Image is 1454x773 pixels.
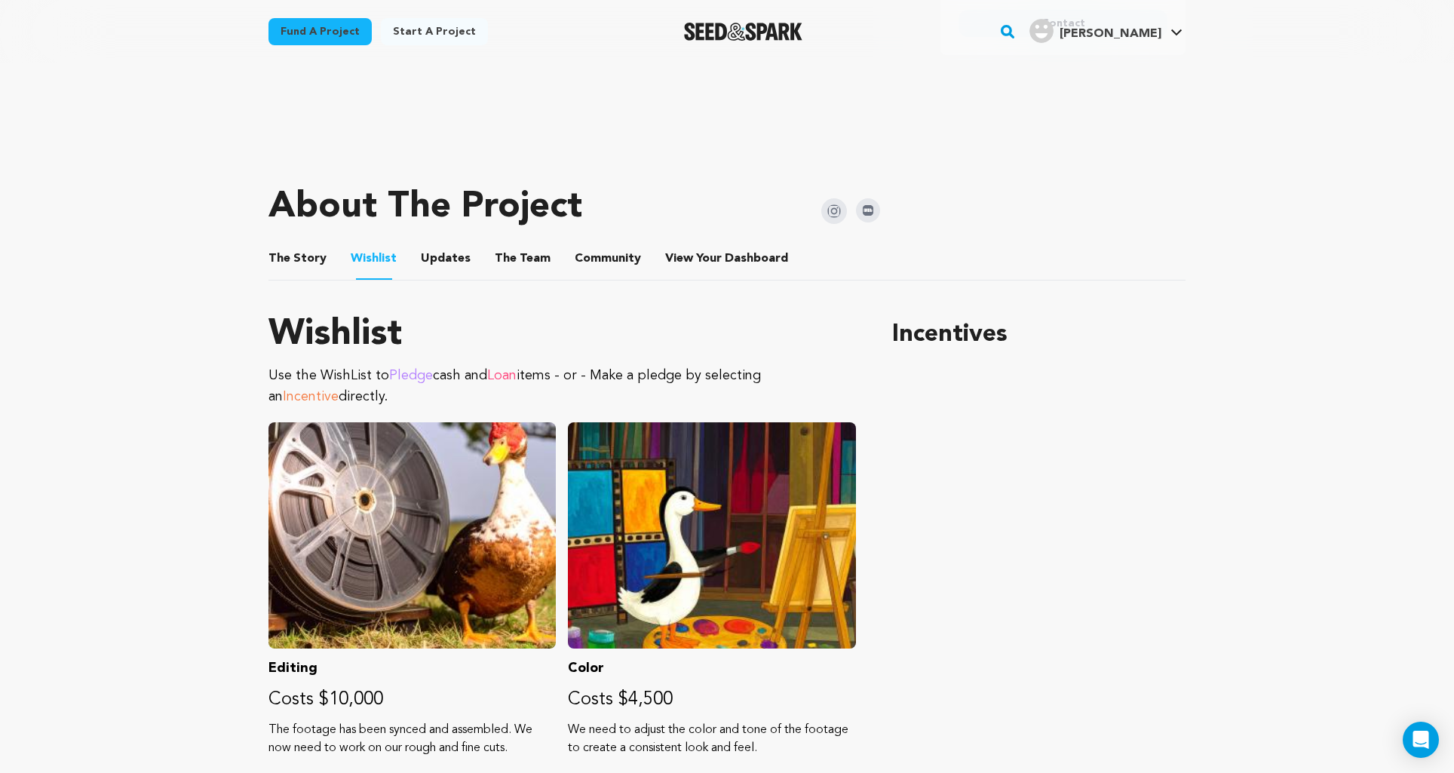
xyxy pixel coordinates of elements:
a: Grant H.'s Profile [1026,16,1186,43]
span: Pledge [389,369,433,382]
span: Story [268,250,327,268]
span: The [495,250,517,268]
img: user.png [1029,19,1054,43]
img: Seed&Spark Instagram Icon [821,198,847,224]
p: Use the WishList to cash and items - or - Make a pledge by selecting an directly. [268,365,856,407]
h1: About The Project [268,189,582,225]
p: Costs $4,500 [568,688,855,712]
a: Seed&Spark Homepage [684,23,802,41]
a: Start a project [381,18,488,45]
span: Team [495,250,551,268]
span: Your [665,250,791,268]
span: Incentive [283,390,339,403]
p: Editing [268,658,556,679]
img: Seed&Spark Logo Dark Mode [684,23,802,41]
div: Grant H.'s Profile [1029,19,1161,43]
h1: Incentives [892,317,1186,353]
img: Seed&Spark IMDB Icon [856,198,880,222]
div: Open Intercom Messenger [1403,722,1439,758]
span: Loan [487,369,517,382]
h1: Wishlist [268,317,856,353]
a: Fund a project [268,18,372,45]
span: Grant H.'s Profile [1026,16,1186,48]
p: Color [568,658,855,679]
p: We need to adjust the color and tone of the footage to create a consistent look and feel. [568,721,855,757]
span: Updates [421,250,471,268]
a: ViewYourDashboard [665,250,791,268]
span: Community [575,250,641,268]
span: Wishlist [351,250,397,268]
span: [PERSON_NAME] [1060,28,1161,40]
span: The [268,250,290,268]
span: Dashboard [725,250,788,268]
p: Costs $10,000 [268,688,556,712]
p: The footage has been synced and assembled. We now need to work on our rough and fine cuts. [268,721,556,757]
